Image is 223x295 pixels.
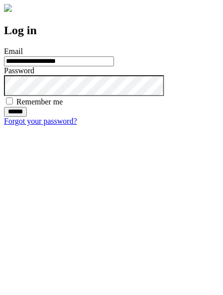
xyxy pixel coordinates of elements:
label: Email [4,47,23,55]
label: Password [4,66,34,75]
label: Remember me [16,98,63,106]
h2: Log in [4,24,219,37]
a: Forgot your password? [4,117,77,125]
img: logo-4e3dc11c47720685a147b03b5a06dd966a58ff35d612b21f08c02c0306f2b779.png [4,4,12,12]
